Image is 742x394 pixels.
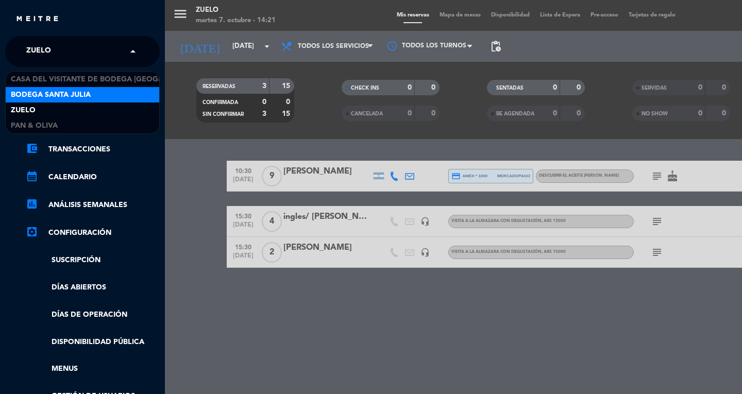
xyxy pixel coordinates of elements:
i: settings_applications [26,226,38,238]
a: Días de Operación [26,309,160,321]
img: MEITRE [15,15,59,23]
a: Días abiertos [26,282,160,294]
i: calendar_month [26,170,38,182]
span: Pan & Oliva [11,120,58,132]
span: Bodega Santa Julia [11,89,91,101]
span: Casa del Visitante de Bodega [GEOGRAPHIC_DATA][PERSON_NAME] [11,74,270,85]
a: calendar_monthCalendario [26,171,160,183]
span: Zuelo [11,105,36,116]
i: account_balance_wallet [26,142,38,155]
a: account_balance_walletTransacciones [26,143,160,156]
a: Menus [26,363,160,375]
a: assessmentANÁLISIS SEMANALES [26,199,160,211]
a: Disponibilidad pública [26,336,160,348]
a: Configuración [26,227,160,239]
i: assessment [26,198,38,210]
a: Suscripción [26,254,160,266]
span: Zuelo [26,41,51,62]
